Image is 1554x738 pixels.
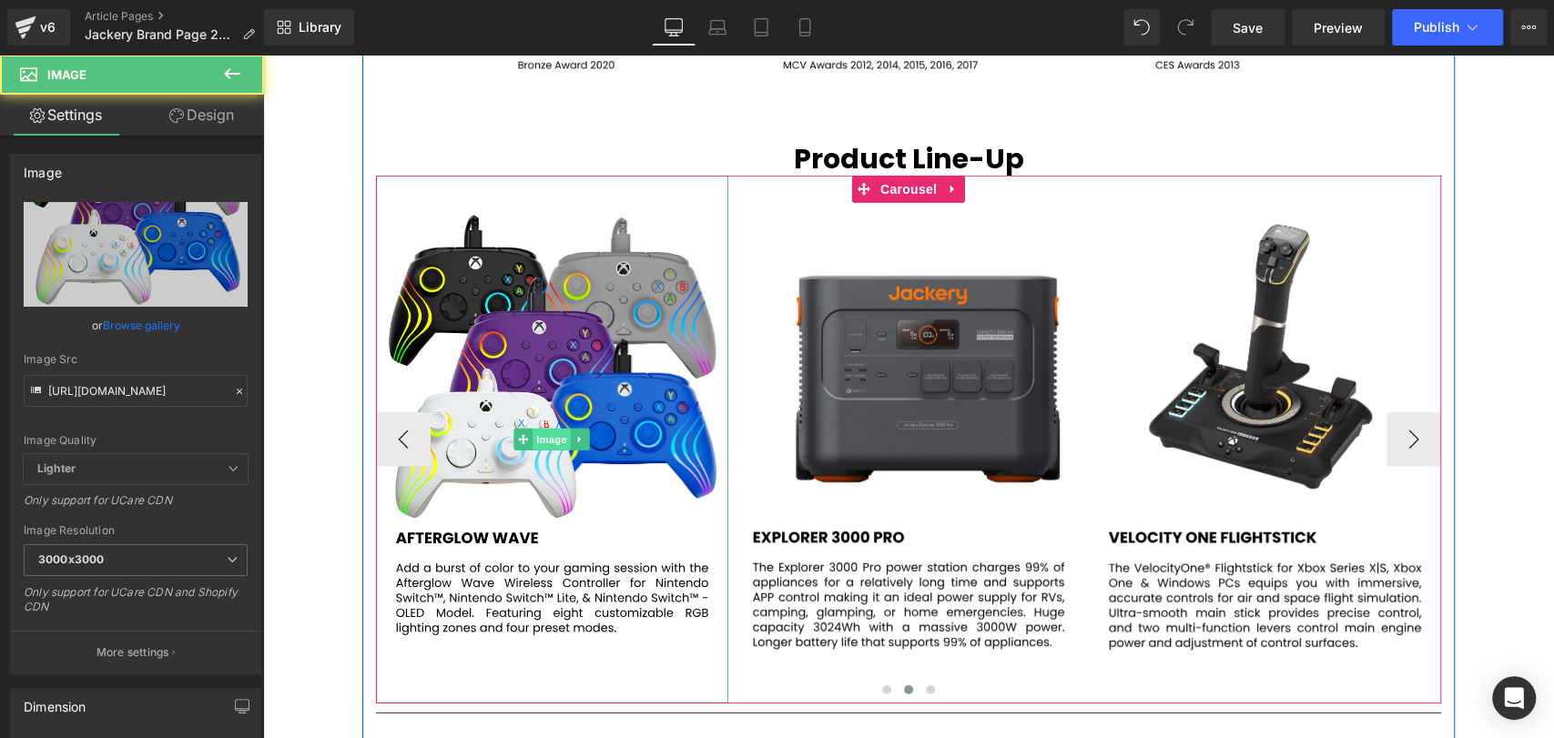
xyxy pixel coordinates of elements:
a: Expand / Collapse [678,121,702,148]
div: or [24,316,248,335]
a: Browse gallery [103,309,180,341]
div: Only support for UCare CDN [24,493,248,520]
div: Image Quality [24,434,248,447]
div: v6 [36,15,59,39]
input: Link [24,375,248,407]
button: More settings [11,631,260,673]
a: Mobile [783,9,827,45]
span: Image [47,67,86,82]
b: 3000x3000 [38,552,104,566]
span: Library [299,19,341,35]
a: Preview [1292,9,1385,45]
button: Publish [1392,9,1503,45]
span: Preview [1314,18,1363,37]
div: Open Intercom Messenger [1492,676,1536,720]
span: Carousel [613,121,678,148]
div: Image Resolution [24,524,248,537]
span: Image [270,374,309,396]
a: Design [136,95,268,136]
span: Save [1233,18,1263,37]
div: Image [24,155,62,180]
a: v6 [7,9,70,45]
button: Undo [1123,9,1160,45]
button: Redo [1167,9,1204,45]
span: Publish [1414,20,1459,35]
p: More settings [96,644,169,661]
span: Jackery Brand Page 2025 [85,27,235,42]
a: Article Pages [85,9,269,24]
div: Image Src [24,353,248,366]
a: Desktop [652,9,696,45]
a: New Library [264,9,354,45]
div: Dimension [24,689,86,714]
a: Laptop [696,9,739,45]
a: Expand / Collapse [308,374,327,396]
div: Only support for UCare CDN and Shopify CDN [24,585,248,626]
a: Tablet [739,9,783,45]
button: More [1510,9,1547,45]
span: Product Line-Up [531,85,761,124]
b: Lighter [37,461,76,475]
